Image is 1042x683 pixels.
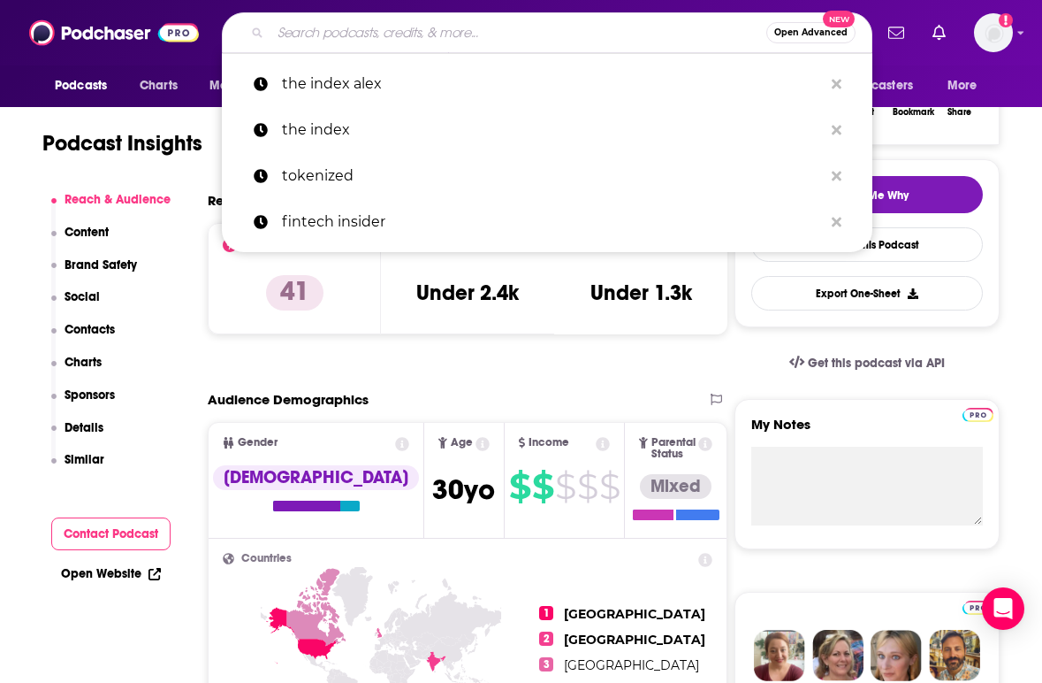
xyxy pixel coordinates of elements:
span: Gender [238,437,278,449]
span: Parental Status [651,437,696,460]
p: the index [282,107,823,153]
img: Podchaser - Follow, Share and Rate Podcasts [29,16,199,50]
h3: Under 2.4k [416,280,519,306]
img: Sydney Profile [754,630,805,681]
div: Bookmark [893,107,934,118]
a: Open Website [61,566,161,581]
button: Sponsors [51,388,116,420]
a: Show notifications dropdown [925,18,953,48]
h3: Under 1.3k [590,280,692,306]
a: Contact This Podcast [751,227,983,262]
a: tokenized [222,153,872,199]
button: Contact Podcast [51,518,171,550]
button: Details [51,420,104,453]
button: open menu [42,69,130,103]
a: Charts [128,69,188,103]
a: Pro website [962,598,993,615]
span: $ [509,472,530,501]
span: Income [529,437,569,449]
a: Get this podcast via API [775,341,959,385]
span: 3 [539,657,553,671]
span: Tell Me Why [848,188,909,203]
label: My Notes [751,416,983,447]
img: Podchaser Pro [962,408,993,422]
span: Open Advanced [774,28,848,37]
span: $ [599,472,620,501]
span: 2 [539,632,553,646]
h2: Reach [208,192,248,209]
input: Search podcasts, credits, & more... [270,19,766,47]
button: Brand Safety [51,257,138,290]
span: 1 [539,606,553,620]
span: [GEOGRAPHIC_DATA] [564,632,705,648]
button: Charts [51,355,103,388]
h1: Podcast Insights [42,130,202,157]
p: Reach & Audience [65,192,171,207]
button: Contacts [51,322,116,355]
img: Jon Profile [929,630,980,681]
p: Content [65,225,109,240]
p: Charts [65,355,102,370]
div: Search podcasts, credits, & more... [222,12,872,53]
span: Countries [241,553,292,564]
a: Show notifications dropdown [881,18,911,48]
button: Open AdvancedNew [766,22,856,43]
span: [GEOGRAPHIC_DATA] [564,606,705,622]
button: Reach & Audience [51,192,171,225]
button: Export One-Sheet [751,276,983,311]
p: 41 [266,275,323,311]
img: Barbara Profile [812,630,863,681]
span: $ [577,472,597,501]
svg: Add a profile image [999,13,1013,27]
button: open menu [817,69,939,103]
button: Show profile menu [974,13,1013,52]
p: Sponsors [65,388,115,403]
span: Monitoring [209,73,272,98]
span: Age [451,437,473,449]
a: the index alex [222,61,872,107]
a: Pro website [962,405,993,422]
p: Similar [65,452,104,467]
span: Charts [140,73,178,98]
img: Jules Profile [871,630,922,681]
a: the index [222,107,872,153]
p: Brand Safety [65,257,137,272]
img: User Profile [974,13,1013,52]
span: More [947,73,977,98]
span: [GEOGRAPHIC_DATA] [564,657,699,673]
span: Logged in as HughE [974,13,1013,52]
button: Social [51,289,101,322]
span: Get this podcast via API [808,356,945,371]
p: Details [65,420,103,435]
div: Mixed [640,474,711,499]
span: 30 yo [432,472,495,507]
p: tokenized [282,153,823,199]
span: $ [555,472,575,501]
div: Open Intercom Messenger [982,587,1024,630]
img: Podchaser Pro [962,601,993,615]
p: the index alex [282,61,823,107]
span: $ [532,472,553,501]
div: Share [947,107,971,118]
a: fintech insider [222,199,872,245]
button: Content [51,225,110,257]
button: open menu [197,69,295,103]
p: Social [65,289,100,304]
span: Podcasts [55,73,107,98]
span: New [823,11,855,27]
h2: Audience Demographics [208,391,369,408]
div: [DEMOGRAPHIC_DATA] [213,465,419,490]
button: open menu [935,69,1000,103]
button: Similar [51,452,105,485]
p: Contacts [65,322,115,337]
p: fintech insider [282,199,823,245]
